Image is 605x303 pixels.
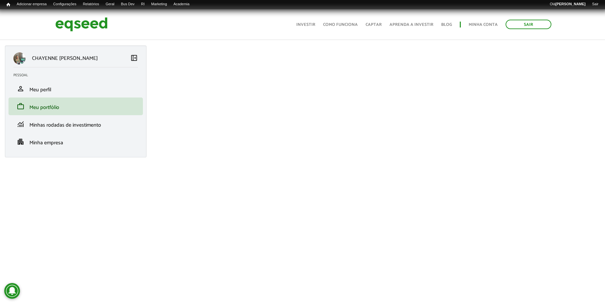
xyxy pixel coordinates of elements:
a: Marketing [148,2,170,7]
img: EqSeed [55,16,108,33]
a: Adicionar empresa [13,2,50,7]
span: left_panel_close [130,54,138,62]
a: Colapsar menu [130,54,138,63]
li: Minhas rodadas de investimento [9,115,143,133]
a: Investir [296,23,315,27]
a: Início [3,2,13,8]
li: Meu perfil [9,80,143,98]
a: Como funciona [323,23,358,27]
a: Minha conta [469,23,498,27]
p: CHAYENNE [PERSON_NAME] [32,55,98,62]
a: Bus Dev [118,2,138,7]
strong: [PERSON_NAME] [555,2,585,6]
span: Início [7,2,10,7]
span: Minhas rodadas de investimento [29,121,101,130]
a: Sair [506,20,551,29]
a: Aprenda a investir [389,23,433,27]
span: Minha empresa [29,138,63,147]
a: RI [138,2,148,7]
span: monitoring [17,120,25,128]
a: apartmentMinha empresa [13,138,138,146]
span: apartment [17,138,25,146]
a: Captar [366,23,382,27]
a: monitoringMinhas rodadas de investimento [13,120,138,128]
a: Sair [589,2,602,7]
li: Meu portfólio [9,98,143,115]
a: workMeu portfólio [13,102,138,110]
a: Configurações [50,2,80,7]
a: Olá[PERSON_NAME] [546,2,589,7]
a: Geral [102,2,118,7]
a: personMeu perfil [13,85,138,93]
li: Minha empresa [9,133,143,151]
a: Academia [170,2,193,7]
span: Meu portfólio [29,103,59,112]
span: work [17,102,25,110]
a: Relatórios [79,2,102,7]
h2: Pessoal [13,73,143,77]
a: Blog [441,23,452,27]
span: Meu perfil [29,85,51,94]
span: person [17,85,25,93]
